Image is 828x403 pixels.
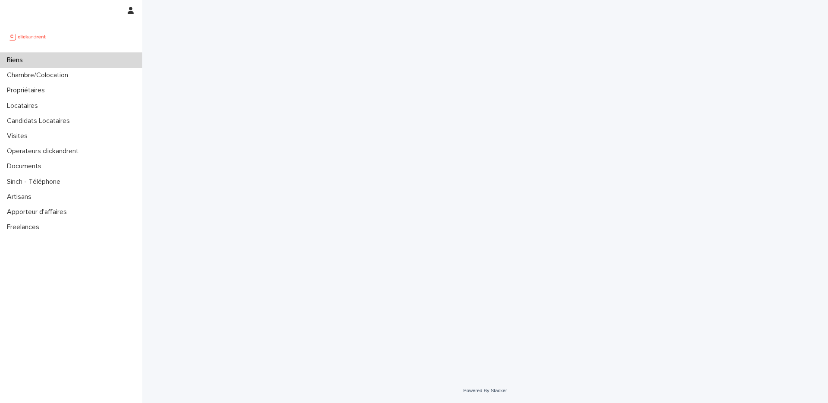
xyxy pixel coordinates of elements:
a: Powered By Stacker [463,388,507,393]
p: Operateurs clickandrent [3,147,85,155]
img: UCB0brd3T0yccxBKYDjQ [7,28,49,45]
p: Sinch - Téléphone [3,178,67,186]
p: Documents [3,162,48,170]
p: Locataires [3,102,45,110]
p: Chambre/Colocation [3,71,75,79]
p: Visites [3,132,34,140]
p: Biens [3,56,30,64]
p: Propriétaires [3,86,52,94]
p: Apporteur d'affaires [3,208,74,216]
p: Freelances [3,223,46,231]
p: Candidats Locataires [3,117,77,125]
p: Artisans [3,193,38,201]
